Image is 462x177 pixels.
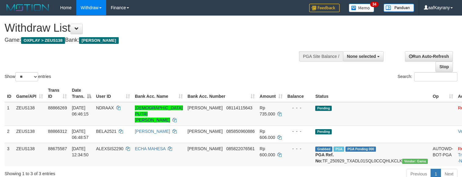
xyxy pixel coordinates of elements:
[96,105,114,110] span: NDRAAX
[132,85,185,102] th: Bank Acc. Name: activate to sort column ascending
[384,4,414,12] img: panduan.png
[48,105,67,110] span: 88866269
[315,129,332,134] span: Pending
[96,129,117,134] span: BELA2521
[347,54,376,59] span: None selected
[430,143,456,166] td: AUTOWD-BOT-PGA
[287,105,311,111] div: - - -
[188,146,223,151] span: [PERSON_NAME]
[402,159,428,164] span: Vendor URL: https://trx31.1velocity.biz
[5,72,51,81] label: Show entries
[226,105,252,110] span: Copy 08114115643 to clipboard
[188,105,223,110] span: [PERSON_NAME]
[5,143,14,166] td: 3
[48,146,67,151] span: 88675587
[5,102,14,126] td: 1
[5,85,14,102] th: ID
[349,4,374,12] img: Button%20Memo.svg
[315,147,332,152] span: Grabbed
[414,72,457,81] input: Search:
[21,37,65,44] span: OXPLAY > ZEUS138
[313,143,430,166] td: TF_250929_TXADL01SQL0CCQHLKCLK
[5,126,14,143] td: 2
[48,129,67,134] span: 88866312
[79,37,118,44] span: [PERSON_NAME]
[343,51,384,62] button: None selected
[96,146,124,151] span: ALEXSIS2290
[72,105,88,116] span: [DATE] 06:46:15
[226,146,254,151] span: Copy 085822076561 to clipboard
[345,147,376,152] span: PGA Pending
[185,85,257,102] th: Bank Acc. Number: activate to sort column ascending
[5,37,302,43] h4: Game: Bank:
[14,85,45,102] th: Game/API: activate to sort column ascending
[14,102,45,126] td: ZEUS138
[260,146,275,157] span: Rp 600.000
[135,146,165,151] a: ECHA MAHESA
[370,2,378,7] span: 34
[14,143,45,166] td: ZEUS138
[14,126,45,143] td: ZEUS138
[315,152,334,163] b: PGA Ref. No:
[257,85,285,102] th: Amount: activate to sort column ascending
[15,72,38,81] select: Showentries
[313,85,430,102] th: Status
[287,146,311,152] div: - - -
[188,129,223,134] span: [PERSON_NAME]
[309,4,340,12] img: Feedback.jpg
[226,129,254,134] span: Copy 085850960886 to clipboard
[69,85,93,102] th: Date Trans.: activate to sort column descending
[405,51,453,62] a: Run Auto-Refresh
[72,129,88,140] span: [DATE] 06:48:57
[435,62,453,72] a: Stop
[135,105,183,122] a: [DEMOGRAPHIC_DATA] PUTRI [PERSON_NAME]
[287,128,311,134] div: - - -
[94,85,132,102] th: User ID: activate to sort column ascending
[430,85,456,102] th: Op: activate to sort column ascending
[5,168,188,177] div: Showing 1 to 3 of 3 entries
[260,129,275,140] span: Rp 606.000
[285,85,313,102] th: Balance
[72,146,88,157] span: [DATE] 12:34:50
[315,106,332,111] span: Pending
[5,3,51,12] img: MOTION_logo.png
[398,72,457,81] label: Search:
[135,129,170,134] a: [PERSON_NAME]
[45,85,69,102] th: Trans ID: activate to sort column ascending
[334,147,344,152] span: Marked by aafpengsreynich
[260,105,275,116] span: Rp 735.000
[5,22,302,34] h1: Withdraw List
[299,51,343,62] div: PGA Site Balance /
